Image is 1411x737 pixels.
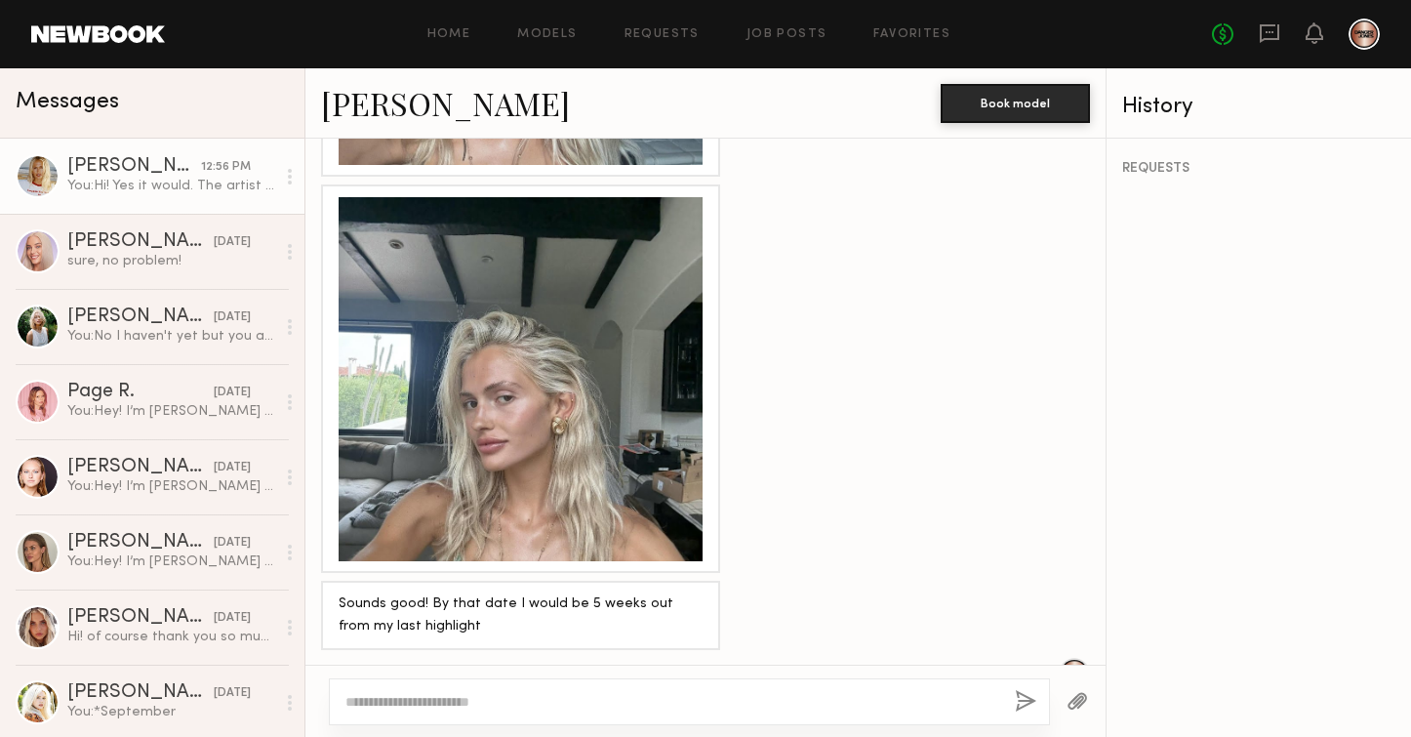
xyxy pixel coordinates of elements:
[1122,162,1395,176] div: REQUESTS
[67,608,214,628] div: [PERSON_NAME]
[67,703,275,721] div: You: *September
[67,307,214,327] div: [PERSON_NAME]
[625,28,700,41] a: Requests
[321,82,570,124] a: [PERSON_NAME]
[214,308,251,327] div: [DATE]
[67,252,275,270] div: sure, no problem!
[339,594,703,638] div: Sounds good! By that date I would be 5 weeks out from my last highlight
[67,383,214,402] div: Page R.
[201,158,251,177] div: 12:56 PM
[67,533,214,553] div: [PERSON_NAME]
[941,94,1090,110] a: Book model
[67,553,275,571] div: You: Hey! I’m [PERSON_NAME] (@doug_theo on Instagram), Director of Education at [PERSON_NAME]. I’...
[427,28,471,41] a: Home
[214,384,251,402] div: [DATE]
[67,177,275,195] div: You: Hi! Yes it would. The artist will reach out to you to get a more in depth hair history but i...
[67,628,275,646] div: Hi! of course thank you so much for getting back! I am not available on 9/15 anymore i’m so sorry...
[67,402,275,421] div: You: Hey! I’m [PERSON_NAME] (@doug_theo on Instagram), Director of Education at [PERSON_NAME]. I’...
[67,232,214,252] div: [PERSON_NAME]
[67,327,275,346] div: You: No I haven't yet but you are booked for the day! We are prepping for an event this weekend s...
[214,609,251,628] div: [DATE]
[941,84,1090,123] button: Book model
[67,477,275,496] div: You: Hey! I’m [PERSON_NAME] (@doug_theo on Instagram), Director of Education at [PERSON_NAME]. I’...
[16,91,119,113] span: Messages
[67,157,201,177] div: [PERSON_NAME]
[214,684,251,703] div: [DATE]
[214,534,251,553] div: [DATE]
[517,28,577,41] a: Models
[214,459,251,477] div: [DATE]
[1122,96,1395,118] div: History
[873,28,950,41] a: Favorites
[746,28,827,41] a: Job Posts
[67,458,214,477] div: [PERSON_NAME]
[214,233,251,252] div: [DATE]
[67,683,214,703] div: [PERSON_NAME]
